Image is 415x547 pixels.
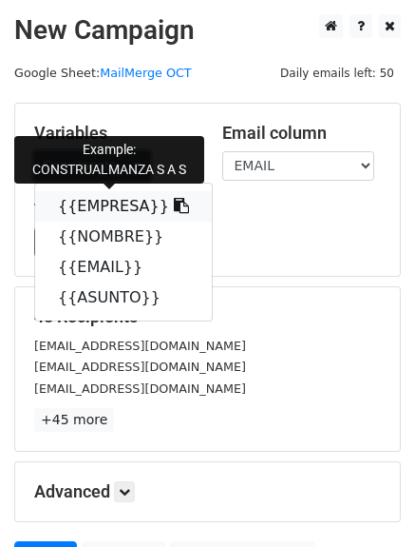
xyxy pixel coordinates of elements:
small: [EMAIL_ADDRESS][DOMAIN_NAME] [34,360,246,374]
h2: New Campaign [14,14,401,47]
div: Example: CONSTRUALMANZA S A S [14,136,204,184]
h5: Variables [34,123,194,144]
a: MailMerge OCT [100,66,191,80]
a: {{EMPRESA}} [35,191,212,222]
a: {{NOMBRE}} [35,222,212,252]
a: +45 more [34,408,114,432]
h5: Email column [222,123,382,144]
a: Daily emails left: 50 [274,66,401,80]
small: Google Sheet: [14,66,192,80]
span: Daily emails left: 50 [274,63,401,84]
div: Widget de chat [320,456,415,547]
a: {{ASUNTO}} [35,283,212,313]
h5: Advanced [34,481,381,502]
a: {{EMAIL}} [35,252,212,283]
small: [EMAIL_ADDRESS][DOMAIN_NAME] [34,339,246,353]
iframe: Chat Widget [320,456,415,547]
small: [EMAIL_ADDRESS][DOMAIN_NAME] [34,381,246,396]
